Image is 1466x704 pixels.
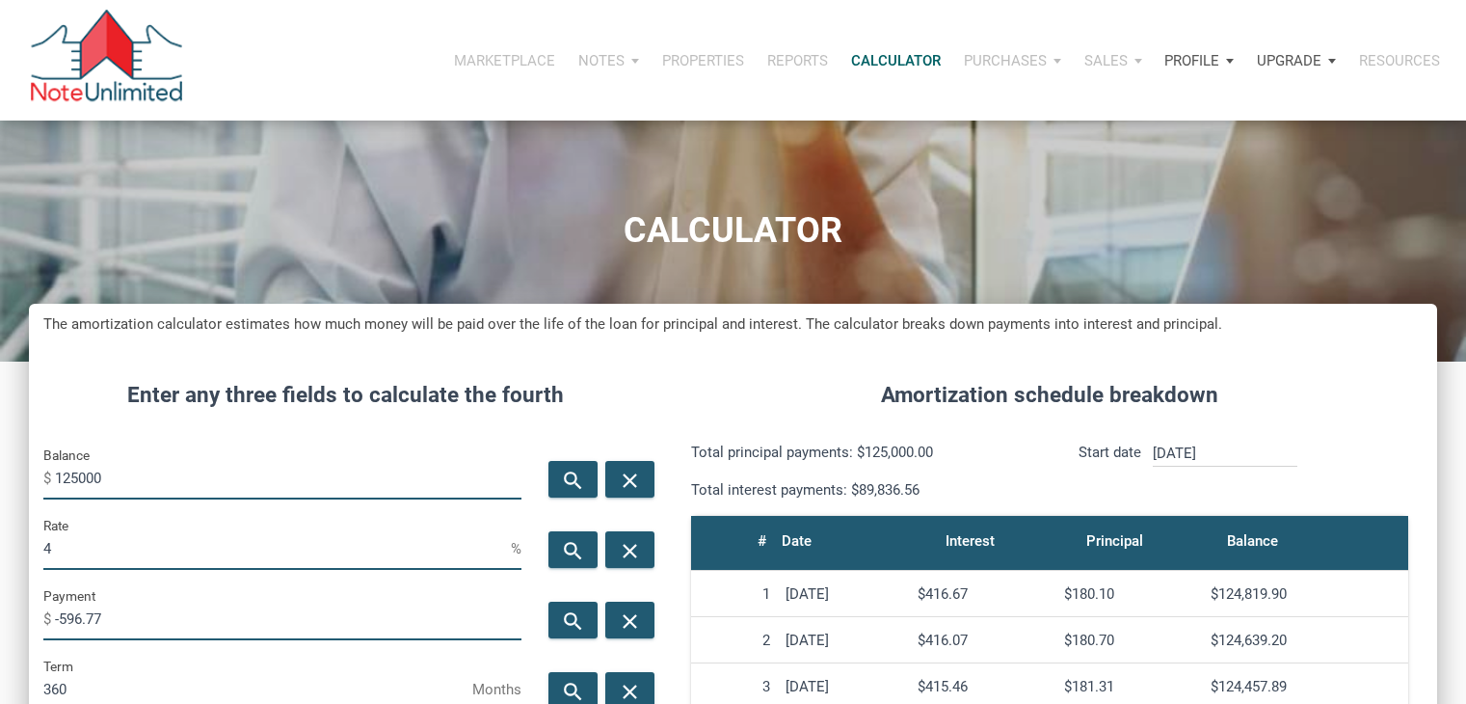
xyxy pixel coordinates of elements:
button: Reports [756,32,840,90]
div: Balance [1227,528,1278,555]
p: Calculator [851,52,941,69]
div: 2 [699,632,770,649]
label: Rate [43,514,68,537]
button: Upgrade [1245,32,1347,90]
div: $415.46 [918,678,1049,695]
div: $180.70 [1064,632,1195,649]
div: Interest [946,528,995,555]
div: [DATE] [786,585,902,603]
p: Total principal payments: $125,000.00 [691,441,1035,464]
div: $181.31 [1064,678,1195,695]
div: [DATE] [786,632,902,649]
span: $ [43,604,55,635]
label: Payment [43,584,95,608]
i: search [562,680,585,704]
i: close [619,469,642,493]
div: $416.07 [918,632,1049,649]
button: close [605,602,654,638]
a: Calculator [840,32,952,90]
input: Rate [43,527,511,570]
h5: The amortization calculator estimates how much money will be paid over the life of the loan for p... [43,313,1423,336]
p: Total interest payments: $89,836.56 [691,478,1035,501]
label: Term [43,655,73,678]
div: # [758,528,766,555]
div: $124,819.90 [1211,585,1400,603]
button: Resources [1347,32,1452,90]
button: Properties [651,32,756,90]
p: Profile [1164,52,1219,69]
button: search [548,531,598,568]
img: NoteUnlimited [29,10,184,111]
i: close [619,539,642,563]
i: search [562,539,585,563]
button: search [548,461,598,498]
div: $124,639.20 [1211,632,1400,649]
i: close [619,609,642,634]
p: Upgrade [1257,52,1321,69]
p: Resources [1359,52,1440,69]
p: Properties [662,52,744,69]
button: Profile [1153,32,1245,90]
p: Reports [767,52,828,69]
span: $ [43,463,55,494]
input: Payment [55,597,521,640]
div: $180.10 [1064,585,1195,603]
i: close [619,680,642,704]
i: search [562,609,585,634]
div: [DATE] [786,678,902,695]
button: close [605,531,654,568]
label: Balance [43,444,90,467]
div: 1 [699,585,770,603]
button: close [605,461,654,498]
div: $416.67 [918,585,1049,603]
i: search [562,469,585,493]
button: Marketplace [442,32,567,90]
h4: Enter any three fields to calculate the fourth [43,379,648,412]
span: % [511,533,521,564]
p: Start date [1079,441,1141,501]
div: Date [782,528,812,555]
button: search [548,602,598,638]
h1: CALCULATOR [14,211,1452,251]
p: Marketplace [454,52,555,69]
div: $124,457.89 [1211,678,1400,695]
h4: Amortization schedule breakdown [677,379,1423,412]
div: Principal [1086,528,1143,555]
div: 3 [699,678,770,695]
input: Balance [55,456,521,500]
